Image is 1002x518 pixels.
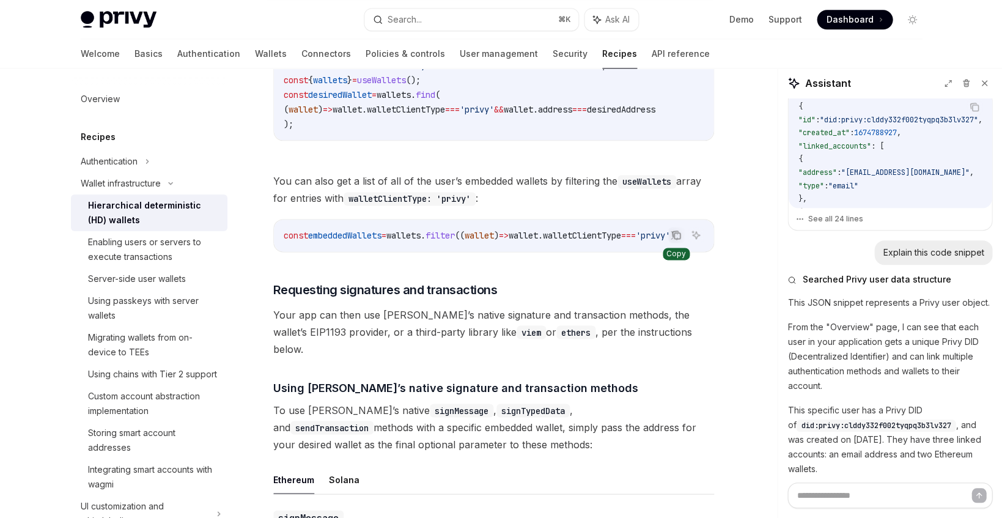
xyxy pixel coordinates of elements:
[290,421,374,434] code: sendTransaction
[386,230,421,241] span: wallets
[88,235,220,264] div: Enabling users or servers to execute transactions
[795,210,984,228] button: See all 24 lines
[323,104,333,115] span: =>
[308,89,372,100] span: desiredWallet
[558,15,571,24] span: ⌘ K
[902,10,922,29] button: Toggle dark mode
[819,115,978,125] span: "did:privy:clddy332f002tyqpq3b3lv327"
[966,99,982,115] button: Copy the contents from the code block
[828,181,858,191] span: "email"
[364,9,578,31] button: Search...⌘K
[71,194,227,231] a: Hierarchical deterministic (HD) wallets
[494,230,499,241] span: )
[273,172,714,207] span: You can also get a list of all of the user’s embedded wallets by filtering the array for entries ...
[333,104,362,115] span: wallet
[823,181,828,191] span: :
[406,75,421,86] span: ();
[729,13,754,26] a: Demo
[88,367,217,382] div: Using chains with Tier 2 support
[273,281,497,298] span: Requesting signatures and transactions
[517,325,546,339] code: viem
[81,39,120,68] a: Welcome
[284,89,308,100] span: const
[455,230,465,241] span: ((
[556,325,595,339] code: ethers
[421,230,425,241] span: .
[81,154,138,169] div: Authentication
[805,76,850,91] span: Assistant
[318,104,323,115] span: )
[841,168,969,177] span: "[EMAIL_ADDRESS][DOMAIN_NAME]"
[273,401,714,453] span: To use [PERSON_NAME]’s native , , and methods with a specific embedded wallet, simply pass the ad...
[802,273,951,286] span: Searched Privy user data structure
[308,75,313,86] span: {
[289,104,318,115] span: wallet
[273,379,638,396] span: Using [PERSON_NAME]’s native signature and transaction methods
[499,230,509,241] span: =>
[81,130,116,144] h5: Recipes
[308,230,381,241] span: embeddedWallets
[871,141,883,151] span: : [
[416,89,435,100] span: find
[787,320,992,393] p: From the "Overview" page, I can see that each user in your application gets a unique Privy DID (D...
[896,128,901,138] span: ,
[377,89,411,100] span: wallets
[836,168,841,177] span: :
[509,230,538,241] span: wallet
[134,39,163,68] a: Basics
[284,230,308,241] span: const
[636,230,670,241] span: 'privy'
[494,104,504,115] span: &&
[71,290,227,327] a: Using passkeys with server wallets
[538,230,543,241] span: .
[533,104,538,115] span: .
[798,115,815,125] span: "id"
[587,104,655,115] span: desiredAddress
[787,403,992,476] p: This specific user has a Privy DID of , and was created on [DATE]. They have three linked account...
[357,75,406,86] span: useWallets
[435,89,440,100] span: (
[362,104,367,115] span: .
[602,39,637,68] a: Recipes
[71,459,227,495] a: Integrating smart accounts with wagmi
[460,39,538,68] a: User management
[584,9,638,31] button: Ask AI
[621,230,636,241] span: ===
[284,119,293,130] span: );
[88,462,220,492] div: Integrating smart accounts with wagmi
[344,192,476,205] code: walletClientType: 'privy'
[347,75,352,86] span: }
[465,230,494,241] span: wallet
[88,294,220,323] div: Using passkeys with server wallets
[815,115,819,125] span: :
[798,194,806,204] span: },
[352,75,357,86] span: =
[817,10,893,29] a: Dashboard
[366,39,445,68] a: Policies & controls
[88,389,220,418] div: Custom account abstraction implementation
[798,154,802,164] span: {
[798,181,823,191] span: "type"
[81,92,120,106] div: Overview
[313,75,347,86] span: wallets
[71,268,227,290] a: Server-side user wallets
[543,230,621,241] span: walletClientType
[617,175,676,188] code: useWallets
[88,426,220,455] div: Storing smart account addresses
[430,404,493,417] code: signMessage
[787,273,992,286] button: Searched Privy user data structure
[284,104,289,115] span: (
[177,39,240,68] a: Authentication
[853,128,896,138] span: 1674788927
[71,231,227,268] a: Enabling users or servers to execute transactions
[284,75,308,86] span: const
[849,128,853,138] span: :
[827,13,874,26] span: Dashboard
[81,11,157,28] img: light logo
[798,141,871,151] span: "linked_accounts"
[88,198,220,228] div: Hierarchical deterministic (HD) wallets
[801,421,951,431] span: did:privy:clddy332f002tyqpq3b3lv327
[445,104,460,115] span: ===
[411,89,416,100] span: .
[71,327,227,363] a: Migrating wallets from on-device to TEEs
